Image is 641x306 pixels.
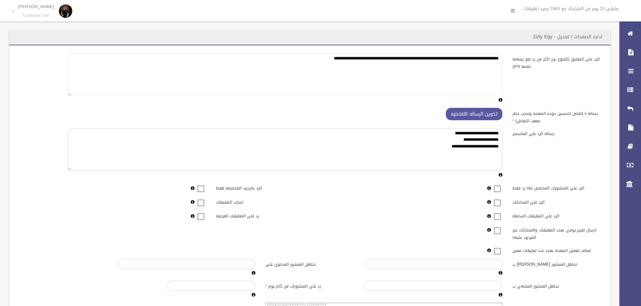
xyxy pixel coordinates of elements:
label: تجاهل المنشور المنتهى ب [507,281,606,290]
small: Facebook User [18,13,54,18]
label: الرد على التعليق (للتنوع بين اكثر من رد ضع بينهما علامه #*#) [507,53,606,70]
header: اداره الصفحات / تعديل - Zizly Egy [525,30,610,43]
label: اعجاب التعليقات [211,196,310,206]
label: رد على المنشورات من كام يوم [260,281,359,290]
label: تجاهل المنشور المحتوى على [260,259,359,268]
p: [PERSON_NAME] [18,4,54,9]
label: الرد على التعليقات السابقه [507,211,606,220]
button: تكوين الرساله التفاعليه [446,108,502,120]
label: ارسال تقرير يومى بعدد التعليقات والمحادثات غير المردود عليها [507,224,606,241]
label: الرد على المحادثات [507,196,606,206]
label: الرد على المنشورات المخصص لها رد فقط [507,183,606,192]
label: رساله الرد على الماسنجر [507,128,606,138]
label: تجاهل المنشور [PERSON_NAME] ب [507,259,606,268]
label: رساله v (افضل لتحسين جوده الصفحه وتجنب حظر ضعف التفاعل) [507,108,606,125]
label: رد على التعليقات الفرعيه [211,211,310,220]
label: الرد بالردود المخصصه فقط [211,183,310,192]
label: ايقاف تفعيل الصفحه بعدد عدد تعليقات معين [507,245,606,254]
